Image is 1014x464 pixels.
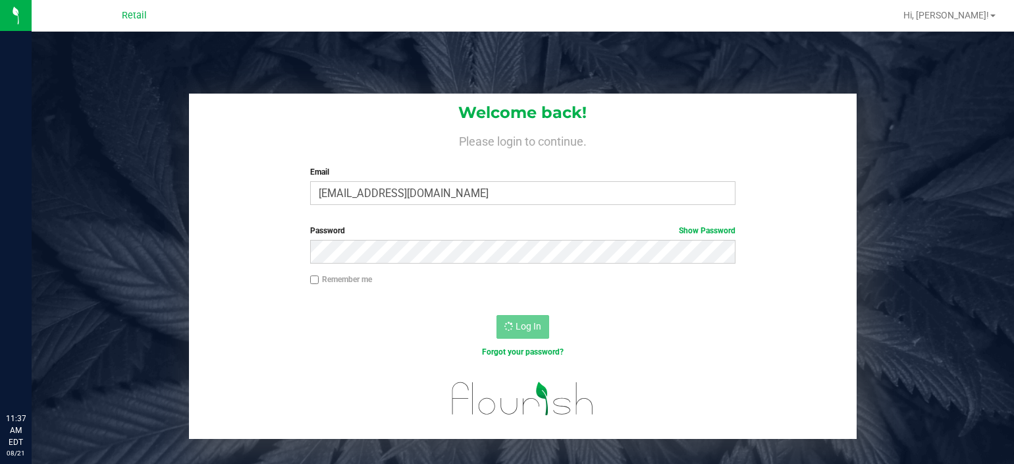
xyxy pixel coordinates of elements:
[516,321,541,332] span: Log In
[496,315,549,339] button: Log In
[903,10,989,20] span: Hi, [PERSON_NAME]!
[122,10,147,21] span: Retail
[189,132,857,148] h4: Please login to continue.
[482,347,564,357] a: Forgot your password?
[439,372,606,426] img: flourish_logo.svg
[310,226,345,235] span: Password
[6,413,26,448] p: 11:37 AM EDT
[189,104,857,121] h1: Welcome back!
[6,448,26,458] p: 08/21
[310,275,319,285] input: Remember me
[310,166,735,178] label: Email
[679,226,735,235] a: Show Password
[310,274,372,285] label: Remember me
